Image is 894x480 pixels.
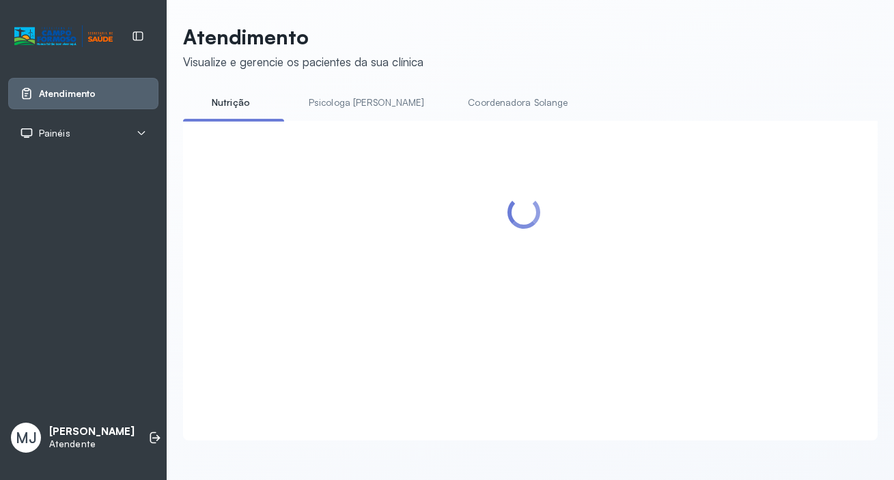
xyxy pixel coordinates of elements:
a: Coordenadora Solange [454,91,581,114]
p: Atendente [49,438,135,450]
span: Painéis [39,128,70,139]
a: Nutrição [183,91,279,114]
p: Atendimento [183,25,423,49]
a: Atendimento [20,87,147,100]
img: Logotipo do estabelecimento [14,25,113,48]
span: Atendimento [39,88,96,100]
div: Visualize e gerencie os pacientes da sua clínica [183,55,423,69]
p: [PERSON_NAME] [49,425,135,438]
a: Psicologa [PERSON_NAME] [295,91,438,114]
